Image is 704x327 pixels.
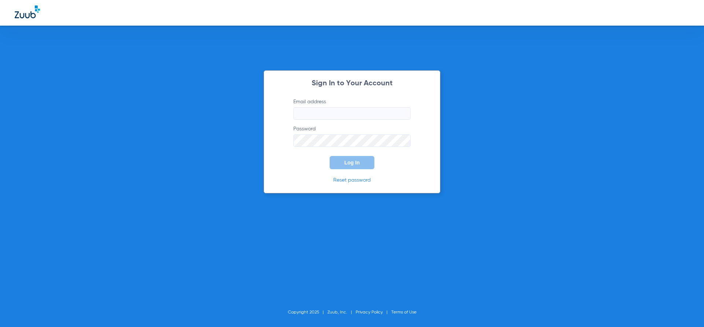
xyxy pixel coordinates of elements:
a: Privacy Policy [356,310,383,315]
a: Terms of Use [391,310,417,315]
h2: Sign In to Your Account [282,80,422,87]
span: Log In [344,160,360,166]
input: Password [293,134,411,147]
label: Password [293,125,411,147]
li: Zuub, Inc. [327,309,356,316]
button: Log In [330,156,374,169]
a: Reset password [333,178,371,183]
label: Email address [293,98,411,120]
img: Zuub Logo [15,5,40,18]
input: Email address [293,107,411,120]
li: Copyright 2025 [288,309,327,316]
